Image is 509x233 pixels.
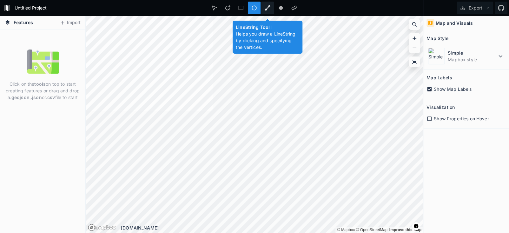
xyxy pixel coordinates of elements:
[34,81,46,87] strong: tools
[337,228,355,232] a: Mapbox
[88,224,116,231] a: Mapbox logo
[428,48,445,64] img: Simple
[88,224,95,231] a: Mapbox logo
[412,222,420,230] button: Toggle attribution
[426,102,455,112] h2: Visualization
[436,20,473,26] h4: Map and Visuals
[426,73,452,83] h2: Map Labels
[457,2,493,14] button: Export
[426,33,448,43] h2: Map Style
[448,50,497,56] dt: Simple
[271,24,272,30] span: l
[236,24,299,30] h4: LineString Tool
[5,81,81,101] p: Click on the on top to start creating features or drag and drop a , or file to start
[121,224,423,231] div: [DOMAIN_NAME]
[434,86,472,92] span: Show Map Labels
[356,228,387,232] a: OpenStreetMap
[14,19,33,26] span: Features
[434,115,489,122] span: Show Properties on Hover
[56,18,84,28] button: Import
[414,223,418,230] span: Toggle attribution
[10,95,30,100] strong: .geojson
[448,56,497,63] dd: Mapbox style
[31,95,42,100] strong: .json
[389,228,421,232] a: Map feedback
[27,46,59,77] img: empty
[236,30,299,50] p: Helps you draw a LineString by clicking and specifying the vertices.
[46,95,55,100] strong: .csv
